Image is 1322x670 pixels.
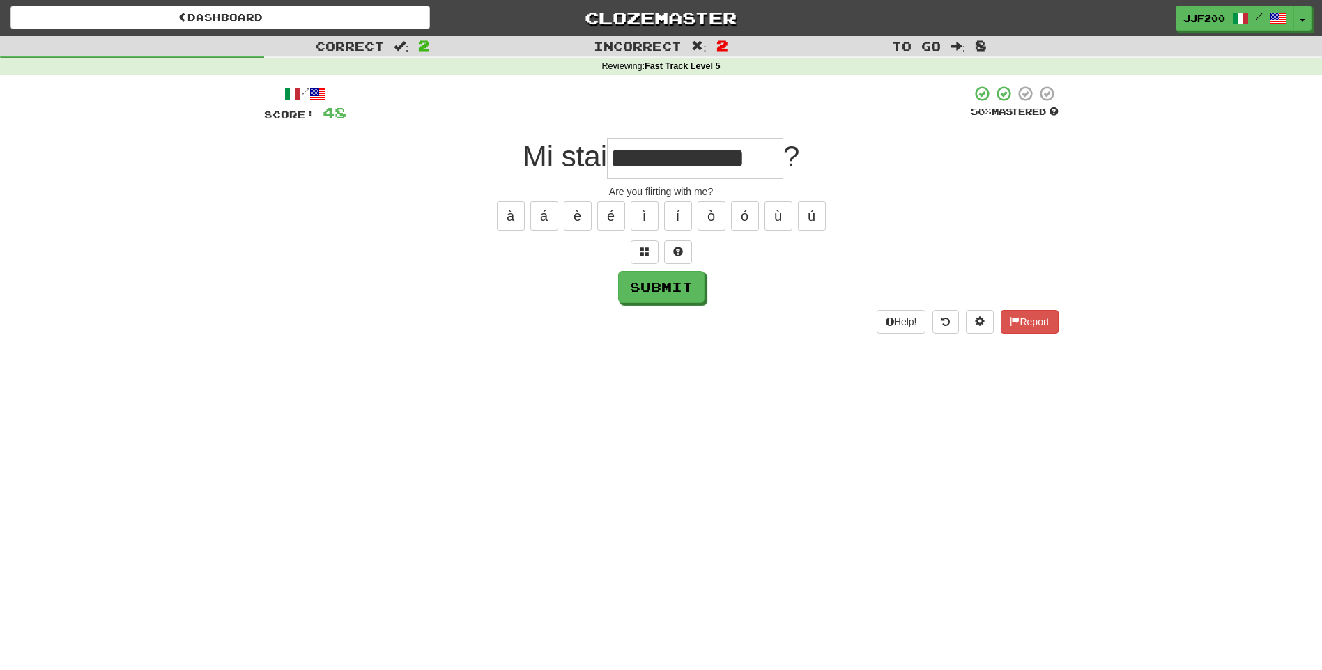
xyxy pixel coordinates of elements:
span: ? [783,140,799,173]
button: Single letter hint - you only get 1 per sentence and score half the points! alt+h [664,240,692,264]
div: Mastered [971,106,1059,118]
strong: Fast Track Level 5 [645,61,721,71]
span: Correct [316,39,384,53]
span: / [1256,11,1263,21]
a: JJF200 / [1176,6,1294,31]
span: JJF200 [1183,12,1225,24]
span: To go [892,39,941,53]
span: : [951,40,966,52]
button: Round history (alt+y) [932,310,959,334]
button: í [664,201,692,231]
button: á [530,201,558,231]
div: / [264,85,346,102]
button: Help! [877,310,926,334]
span: 2 [418,37,430,54]
span: Score: [264,109,314,120]
span: 2 [716,37,728,54]
a: Clozemaster [451,6,870,30]
span: Mi stai [523,140,607,173]
span: Incorrect [594,39,682,53]
button: ì [631,201,659,231]
button: ò [698,201,725,231]
button: ó [731,201,759,231]
div: Are you flirting with me? [264,185,1059,198]
button: è [564,201,592,231]
button: é [597,201,625,231]
button: ù [764,201,792,231]
button: Submit [618,271,705,303]
span: : [691,40,707,52]
button: à [497,201,525,231]
span: : [394,40,409,52]
span: 48 [323,104,346,121]
span: 50 % [971,106,992,117]
button: Report [1001,310,1058,334]
span: 8 [975,37,987,54]
button: ú [798,201,826,231]
a: Dashboard [10,6,430,29]
button: Switch sentence to multiple choice alt+p [631,240,659,264]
